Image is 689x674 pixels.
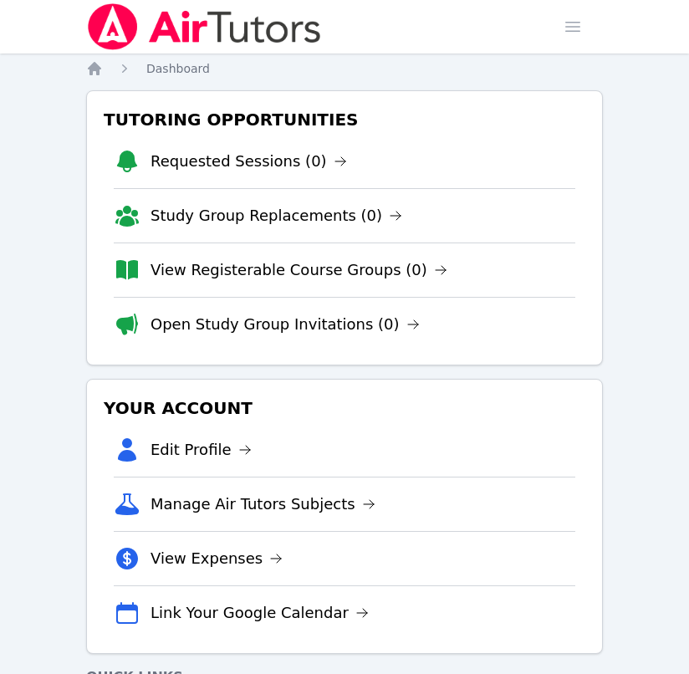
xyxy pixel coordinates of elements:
a: Requested Sessions (0) [151,150,347,173]
a: View Expenses [151,547,283,570]
img: Air Tutors [86,3,323,50]
a: Manage Air Tutors Subjects [151,493,375,516]
a: Edit Profile [151,438,252,462]
nav: Breadcrumb [86,60,603,77]
a: Study Group Replacements (0) [151,204,402,227]
a: Link Your Google Calendar [151,601,369,625]
h3: Your Account [100,393,589,423]
a: Open Study Group Invitations (0) [151,313,420,336]
a: View Registerable Course Groups (0) [151,258,447,282]
h3: Tutoring Opportunities [100,105,589,135]
a: Dashboard [146,60,210,77]
span: Dashboard [146,62,210,75]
